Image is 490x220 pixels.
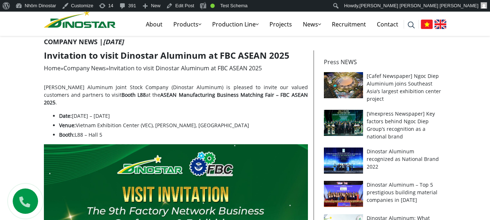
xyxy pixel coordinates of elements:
img: Nhôm Dinostar [44,10,116,28]
a: Dinostar Aluminum recognized as National Brand 2022 [367,148,439,170]
a: Recruitment [326,13,371,36]
img: [Vnexpress Newspaper] Key factors behind Ngoc Diep Group’s recognition as a national brand [324,110,363,136]
p: [PERSON_NAME] Aluminum Joint Stock Company (Dinostar Aluminum) is pleased to invite our valued cu... [44,83,308,106]
a: [Vnexpress Newspaper] Key factors behind Ngoc Diep Group’s recognition as a national brand [367,110,435,140]
img: search [408,21,415,29]
a: Production Line [207,13,264,36]
li: [DATE] – [DATE] [59,112,308,120]
h1: Invitation to visit Dinostar Aluminum at FBC ASEAN 2025 [44,50,308,61]
img: Tiếng Việt [421,20,433,29]
a: Home [44,64,61,72]
strong: Date: [59,112,72,119]
a: Contact [371,13,404,36]
img: Dinostar Aluminum – Top 5 prestigious building material companies in 2022 [324,181,363,207]
a: [Cafef Newspaper] Ngoc Diep Aluminium joins Southeast Asia’s largest exhibition center project [367,72,441,102]
a: About [140,13,168,36]
span: Invitation to visit Dinostar Aluminum at FBC ASEAN 2025 [109,64,262,72]
a: Dinostar Aluminum – Top 5 prestigious building material companies in [DATE] [367,181,437,203]
li: L88 – Hall 5 [59,131,308,138]
span: » » [44,64,262,72]
img: English [435,20,446,29]
p: Press NEWS [324,58,442,66]
a: News [297,13,326,36]
i: [DATE] [103,37,124,46]
strong: Venue: [59,122,76,129]
strong: Booth L88 [122,91,146,98]
strong: ASEAN Manufacturing Business Matching Fair – FBC ASEAN 2025 [44,91,308,106]
div: Good [210,4,215,8]
a: Company News [63,64,106,72]
span: [PERSON_NAME] [PERSON_NAME] [PERSON_NAME] [359,3,478,8]
p: Company News | [44,37,446,47]
img: Dinostar Aluminum recognized as National Brand 2022 [324,148,363,174]
a: Products [168,13,207,36]
strong: Booth: [59,131,75,138]
img: [Cafef Newspaper] Ngoc Diep Aluminium joins Southeast Asia’s largest exhibition center project [324,72,363,98]
li: Vietnam Exhibition Center (VEC), [PERSON_NAME], [GEOGRAPHIC_DATA] [59,121,308,129]
a: Projects [264,13,297,36]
